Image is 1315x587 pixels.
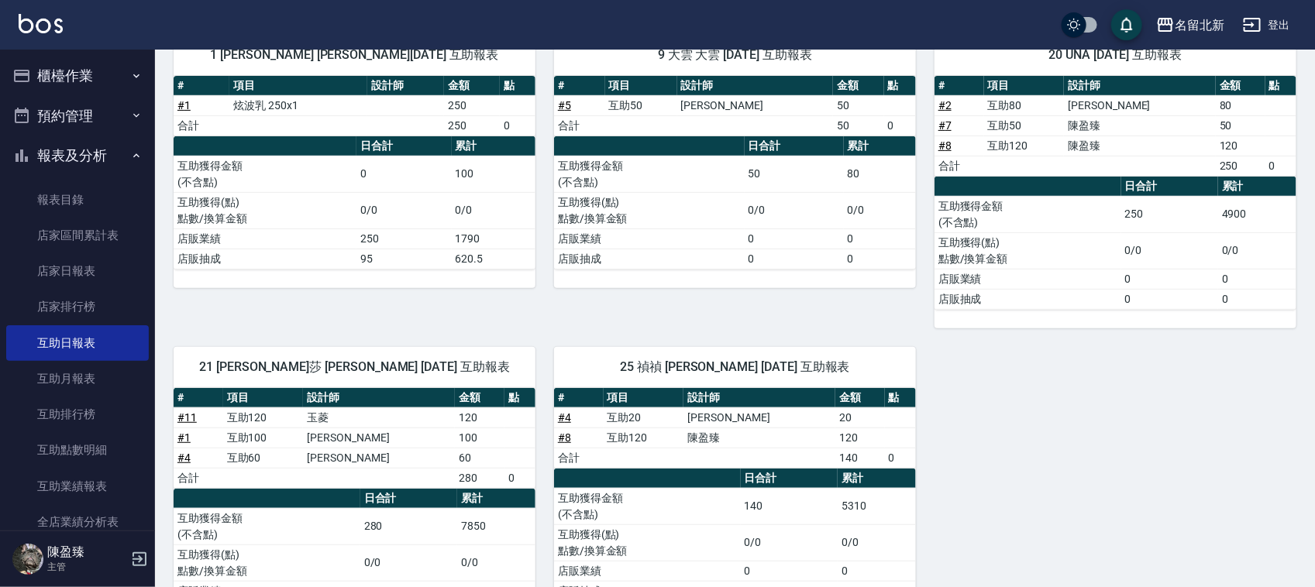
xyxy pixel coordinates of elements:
[677,76,833,96] th: 設計師
[504,468,535,488] td: 0
[1121,269,1218,289] td: 0
[1064,136,1216,156] td: 陳盈臻
[360,544,457,581] td: 0/0
[554,524,741,561] td: 互助獲得(點) 點數/換算金額
[554,192,745,228] td: 互助獲得(點) 點數/換算金額
[223,407,304,427] td: 互助120
[838,488,916,524] td: 5310
[835,427,885,448] td: 120
[741,524,838,561] td: 0/0
[1216,136,1265,156] td: 120
[444,115,500,136] td: 250
[1218,232,1296,269] td: 0/0
[174,468,223,488] td: 合計
[1218,177,1296,197] th: 累計
[604,427,684,448] td: 互助120
[935,289,1121,309] td: 店販抽成
[573,359,897,375] span: 25 禎禎 [PERSON_NAME] [DATE] 互助報表
[844,192,916,228] td: 0/0
[174,388,223,408] th: #
[554,249,745,269] td: 店販抽成
[457,489,535,509] th: 累計
[455,448,504,468] td: 60
[1175,15,1224,35] div: 名留北新
[500,76,535,96] th: 點
[356,136,452,156] th: 日合計
[838,469,916,489] th: 累計
[935,76,984,96] th: #
[6,56,149,96] button: 櫃檯作業
[833,115,884,136] td: 50
[554,561,741,581] td: 店販業績
[558,431,571,444] a: #8
[558,411,571,424] a: #4
[833,76,884,96] th: 金額
[1111,9,1142,40] button: save
[844,249,916,269] td: 0
[554,388,604,408] th: #
[6,361,149,396] a: 互助月報表
[6,325,149,361] a: 互助日報表
[360,508,457,544] td: 280
[6,432,149,468] a: 互助點數明細
[938,139,952,152] a: #8
[177,451,191,464] a: #4
[452,136,535,156] th: 累計
[605,76,677,96] th: 項目
[174,192,356,228] td: 互助獲得(點) 點數/換算金額
[884,115,916,136] td: 0
[885,388,916,408] th: 點
[47,560,126,574] p: 主管
[452,156,535,192] td: 100
[1216,156,1265,176] td: 250
[6,218,149,253] a: 店家區間累計表
[6,96,149,136] button: 預約管理
[457,544,535,581] td: 0/0
[683,388,835,408] th: 設計師
[1064,115,1216,136] td: 陳盈臻
[1216,115,1265,136] td: 50
[844,156,916,192] td: 80
[6,469,149,504] a: 互助業績報表
[174,508,360,544] td: 互助獲得金額 (不含點)
[177,431,191,444] a: #1
[745,192,844,228] td: 0/0
[745,136,844,156] th: 日合計
[683,407,835,427] td: [PERSON_NAME]
[554,448,604,468] td: 合計
[452,192,535,228] td: 0/0
[745,249,844,269] td: 0
[1237,11,1296,39] button: 登出
[833,95,884,115] td: 50
[938,119,952,132] a: #7
[984,115,1065,136] td: 互助50
[554,115,605,136] td: 合計
[1064,76,1216,96] th: 設計師
[174,544,360,581] td: 互助獲得(點) 點數/換算金額
[303,427,455,448] td: [PERSON_NAME]
[935,156,984,176] td: 合計
[554,136,916,269] table: a dense table
[835,448,885,468] td: 140
[12,544,43,575] img: Person
[741,469,838,489] th: 日合計
[356,228,452,249] td: 250
[356,192,452,228] td: 0/0
[558,99,571,112] a: #5
[6,289,149,324] a: 店家排行榜
[554,228,745,249] td: 店販業績
[19,14,63,33] img: Logo
[367,76,444,96] th: 設計師
[444,95,500,115] td: 250
[223,388,304,408] th: 項目
[1218,269,1296,289] td: 0
[604,407,684,427] td: 互助20
[174,228,356,249] td: 店販業績
[192,47,517,63] span: 1 [PERSON_NAME] [PERSON_NAME][DATE] 互助報表
[554,388,916,469] table: a dense table
[229,95,367,115] td: 炫波乳 250x1
[935,196,1121,232] td: 互助獲得金額 (不含點)
[935,177,1296,310] table: a dense table
[6,504,149,540] a: 全店業績分析表
[1216,95,1265,115] td: 80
